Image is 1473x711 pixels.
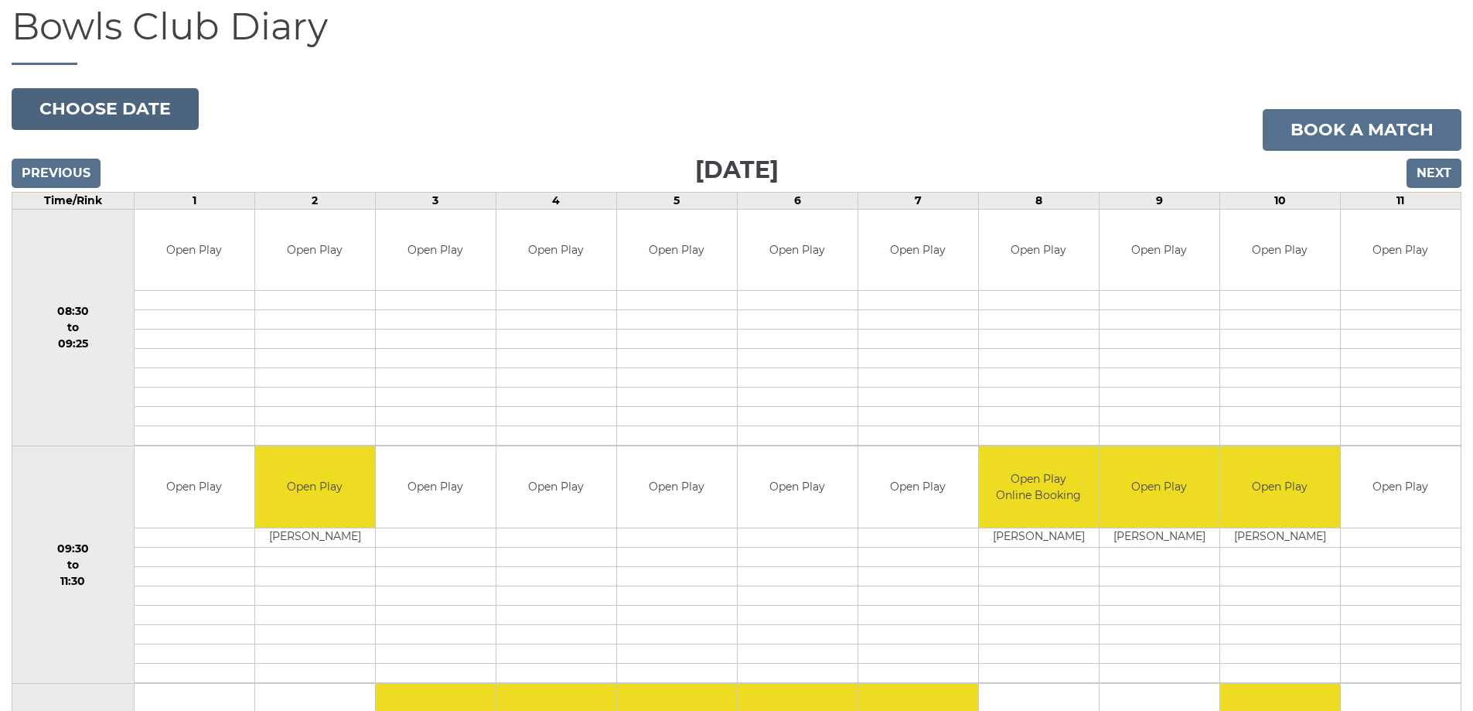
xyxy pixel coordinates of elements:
td: Open Play [1220,446,1340,528]
td: Open Play [738,210,858,291]
td: [PERSON_NAME] [1220,528,1340,547]
td: 5 [616,192,737,209]
td: Open Play [1100,446,1219,528]
td: Open Play [1341,210,1461,291]
td: Open Play [979,210,1099,291]
td: Open Play [1100,210,1219,291]
input: Next [1407,159,1461,188]
td: Open Play [1220,210,1340,291]
td: Open Play [376,446,496,528]
td: 10 [1219,192,1340,209]
td: 9 [1099,192,1219,209]
td: Open Play [858,210,978,291]
td: 7 [858,192,978,209]
a: Book a match [1263,109,1461,151]
td: 2 [254,192,375,209]
h1: Bowls Club Diary [12,6,1461,65]
td: Open Play [496,210,616,291]
td: 08:30 to 09:25 [12,209,135,446]
td: 3 [375,192,496,209]
td: [PERSON_NAME] [1100,528,1219,547]
td: 8 [978,192,1099,209]
td: Open Play [1341,446,1461,528]
td: Open Play [738,446,858,528]
td: Open Play Online Booking [979,446,1099,528]
button: Choose date [12,88,199,130]
td: Open Play [858,446,978,528]
td: 09:30 to 11:30 [12,446,135,684]
td: Open Play [617,210,737,291]
td: 11 [1340,192,1461,209]
td: Open Play [496,446,616,528]
td: Open Play [255,210,375,291]
td: Open Play [135,210,254,291]
td: Open Play [135,446,254,528]
td: 6 [737,192,858,209]
td: 1 [134,192,254,209]
td: [PERSON_NAME] [979,528,1099,547]
td: Time/Rink [12,192,135,209]
td: [PERSON_NAME] [255,528,375,547]
td: 4 [496,192,616,209]
td: Open Play [255,446,375,528]
td: Open Play [376,210,496,291]
td: Open Play [617,446,737,528]
input: Previous [12,159,101,188]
